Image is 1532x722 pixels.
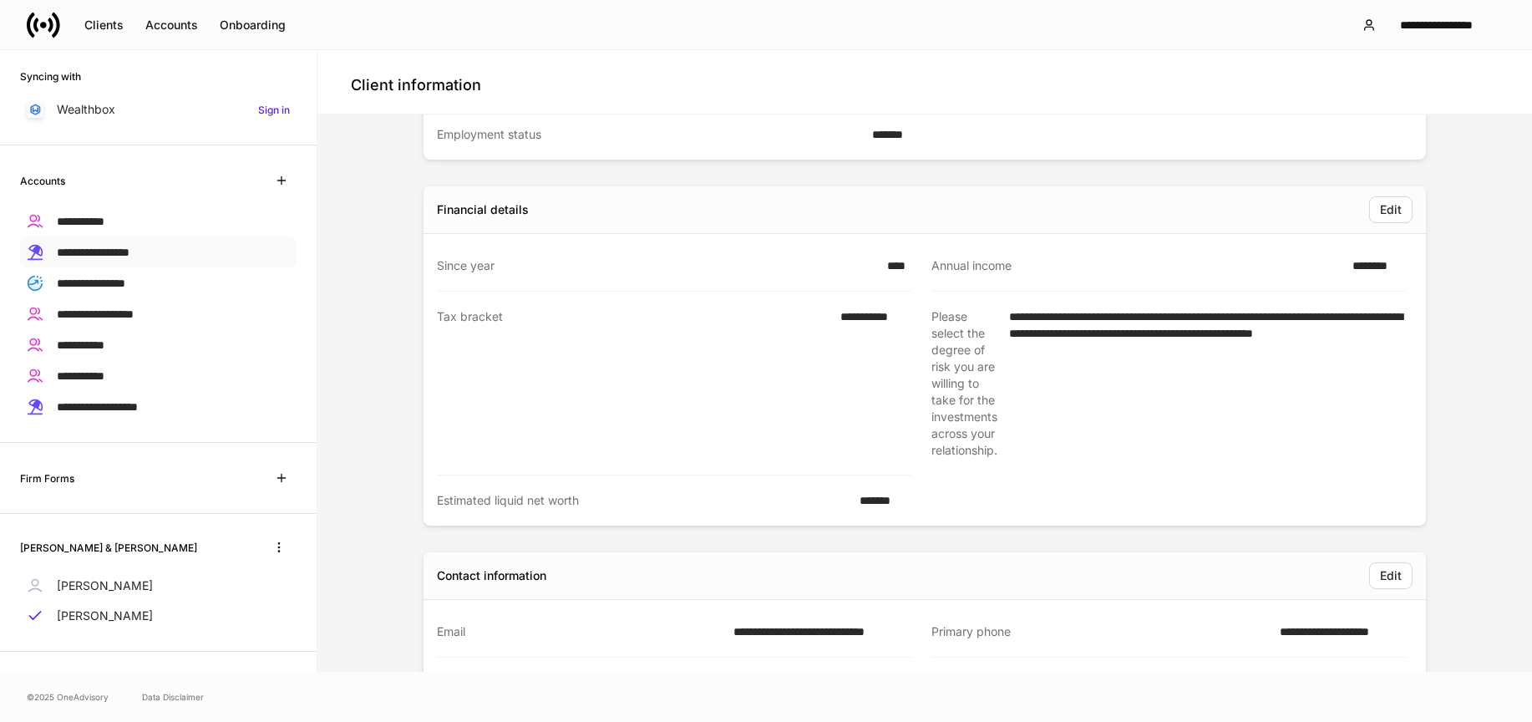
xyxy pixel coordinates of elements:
[1380,204,1402,216] div: Edit
[209,12,297,38] button: Onboarding
[1369,562,1413,589] button: Edit
[20,601,297,631] a: [PERSON_NAME]
[931,308,999,459] div: Please select the degree of risk you are willing to take for the investments across your relation...
[20,69,81,84] h6: Syncing with
[437,567,546,584] div: Contact information
[437,623,723,640] div: Email
[57,608,153,624] p: [PERSON_NAME]
[57,101,115,118] p: Wealthbox
[437,308,830,458] div: Tax bracket
[57,577,153,594] p: [PERSON_NAME]
[437,492,850,509] div: Estimated liquid net worth
[142,690,204,704] a: Data Disclaimer
[134,12,209,38] button: Accounts
[84,19,124,31] div: Clients
[20,540,197,556] h6: [PERSON_NAME] & [PERSON_NAME]
[437,201,529,218] div: Financial details
[351,75,481,95] h4: Client information
[20,571,297,601] a: [PERSON_NAME]
[20,173,65,189] h6: Accounts
[437,126,862,143] div: Employment status
[1380,570,1402,582] div: Edit
[1369,196,1413,223] button: Edit
[20,94,297,125] a: WealthboxSign in
[74,12,134,38] button: Clients
[258,102,290,118] h6: Sign in
[20,470,74,486] h6: Firm Forms
[27,690,109,704] span: © 2025 OneAdvisory
[220,19,286,31] div: Onboarding
[931,257,1342,274] div: Annual income
[931,623,1270,640] div: Primary phone
[145,19,198,31] div: Accounts
[437,257,877,274] div: Since year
